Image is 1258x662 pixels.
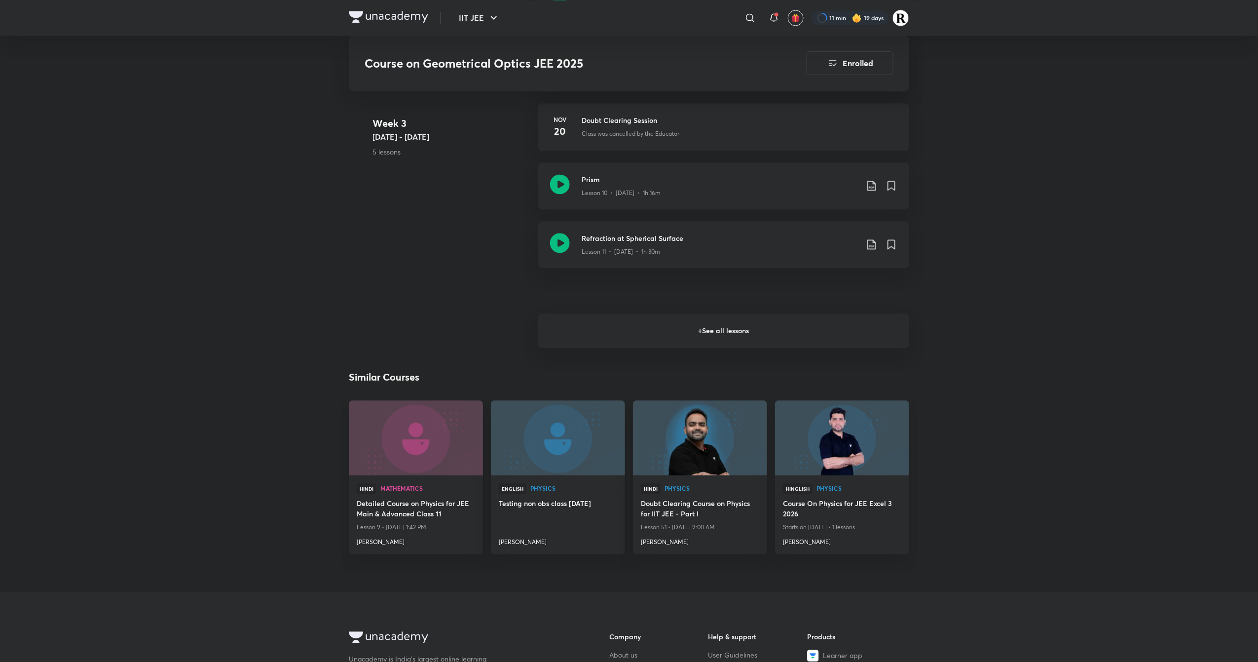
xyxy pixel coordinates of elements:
a: Refraction at Spherical SurfaceLesson 11 • [DATE] • 1h 30m [538,221,909,280]
a: [PERSON_NAME] [499,534,617,546]
button: IIT JEE [453,8,506,28]
span: English [499,483,526,494]
span: Hindi [357,483,376,494]
img: Rakhi Sharma [892,9,909,26]
p: 5 lessons [372,147,530,157]
a: new-thumbnail [349,400,483,475]
img: streak [852,13,862,23]
span: Physics [816,485,901,491]
a: PrismLesson 10 • [DATE] • 1h 16m [538,162,909,221]
h6: Company [609,631,708,642]
a: Course On Physics for JEE Excel 3 2026 [783,498,901,521]
a: [PERSON_NAME] [357,534,475,546]
h6: + See all lessons [538,313,909,348]
p: Lesson 10 • [DATE] • 1h 16m [582,189,661,197]
p: Lesson 11 • [DATE] • 1h 30m [582,247,660,256]
a: Company Logo [349,631,578,646]
span: Physics [530,485,617,491]
h3: Prism [582,174,858,185]
p: Class was cancelled by the Educator [582,129,679,138]
a: Company Logo [349,11,428,25]
img: new-thumbnail [774,399,910,476]
h4: Week 3 [372,116,530,131]
img: new-thumbnail [489,399,626,476]
img: Company Logo [349,631,428,643]
a: Doubt Clearing Course on Physics for IIT JEE - Part I [641,498,759,521]
a: Physics [665,485,759,492]
a: About us [609,650,708,660]
h6: Products [807,631,906,642]
span: Learner app [823,650,862,661]
a: Nov20Doubt Clearing SessionClass was cancelled by the Educator [538,103,909,162]
span: Hinglish [783,483,813,494]
a: Detailed Course on Physics for JEE Main & Advanced Class 11 [357,498,475,521]
a: Testing non obs class [DATE] [499,498,617,510]
img: new-thumbnail [631,399,768,476]
span: Hindi [641,483,661,494]
a: Mathematics [380,485,475,492]
a: new-thumbnail [491,400,625,475]
a: new-thumbnail [633,400,767,475]
p: Starts on [DATE] • 1 lessons [783,521,901,534]
h3: Refraction at Spherical Surface [582,233,858,243]
a: [PERSON_NAME] [783,534,901,546]
a: [PERSON_NAME] [641,534,759,546]
a: User Guidelines [708,650,808,660]
img: Company Logo [349,11,428,23]
h4: 20 [550,124,570,139]
img: new-thumbnail [347,399,484,476]
p: Lesson 51 • [DATE] 9:00 AM [641,521,759,534]
span: Mathematics [380,485,475,491]
a: new-thumbnail [775,400,909,475]
a: Physics [530,485,617,492]
p: Lesson 9 • [DATE] 1:42 PM [357,521,475,534]
h3: Doubt Clearing Session [582,115,897,125]
a: Physics [816,485,901,492]
h6: Help & support [708,631,808,642]
h2: Similar Courses [349,370,419,385]
button: avatar [788,10,804,26]
h6: Nov [550,115,570,124]
h3: Course on Geometrical Optics JEE 2025 [365,56,751,71]
img: Learner app [807,650,819,662]
a: Learner app [807,650,906,662]
span: Physics [665,485,759,491]
img: avatar [791,13,800,22]
h5: [DATE] - [DATE] [372,131,530,143]
button: Enrolled [807,51,893,75]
